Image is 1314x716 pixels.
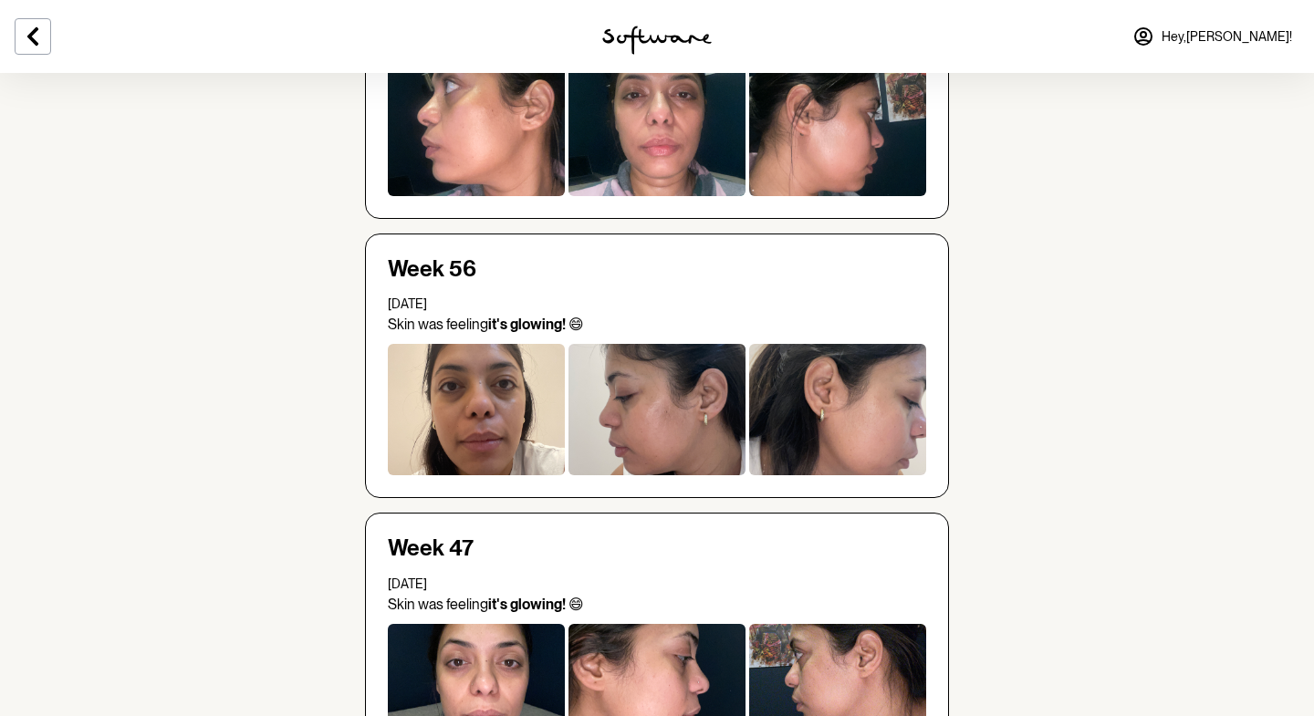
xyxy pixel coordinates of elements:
div: Keywords by Traffic [202,108,308,119]
h4: Week 56 [388,256,926,283]
span: [DATE] [388,576,427,591]
div: Domain: [DOMAIN_NAME] [47,47,201,62]
img: website_grey.svg [29,47,44,62]
img: software logo [602,26,712,55]
img: logo_orange.svg [29,29,44,44]
div: v 4.0.25 [51,29,89,44]
strong: it's glowing! [488,316,566,333]
span: Hey, [PERSON_NAME] ! [1162,29,1292,45]
img: tab_keywords_by_traffic_grey.svg [182,106,196,120]
strong: it's glowing! [488,596,566,613]
a: Hey,[PERSON_NAME]! [1121,15,1303,58]
p: Skin was feeling 😄 [388,596,926,613]
img: tab_domain_overview_orange.svg [49,106,64,120]
span: [DATE] [388,296,427,311]
p: Skin was feeling 😄 [388,316,926,333]
h4: Week 47 [388,535,926,562]
div: Domain Overview [69,108,163,119]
